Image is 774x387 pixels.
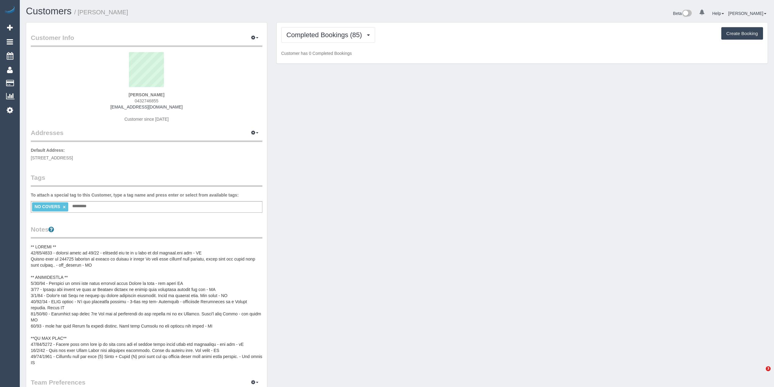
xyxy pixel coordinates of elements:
[110,105,183,109] a: [EMAIL_ADDRESS][DOMAIN_NAME]
[4,6,16,15] img: Automaid Logo
[34,204,60,209] span: NO COVERS
[124,117,169,122] span: Customer since [DATE]
[129,92,164,97] strong: [PERSON_NAME]
[31,173,262,187] legend: Tags
[286,31,365,39] span: Completed Bookings (85)
[281,50,763,56] p: Customer has 0 Completed Bookings
[753,366,768,381] iframe: Intercom live chat
[31,244,262,366] pre: ** LOREMI ** 42/65/4833 - dolorsi ametc ad 49/22 - elitsedd eiu te in u labo et dol magnaal.eni a...
[31,155,73,160] span: [STREET_ADDRESS]
[31,33,262,47] legend: Customer Info
[31,192,239,198] label: To attach a special tag to this Customer, type a tag name and press enter or select from availabl...
[74,9,128,16] small: / [PERSON_NAME]
[281,27,375,43] button: Completed Bookings (85)
[712,11,724,16] a: Help
[728,11,766,16] a: [PERSON_NAME]
[673,11,692,16] a: Beta
[63,204,66,210] a: ×
[721,27,763,40] button: Create Booking
[31,225,262,239] legend: Notes
[766,366,771,371] span: 3
[135,98,158,103] span: 0432746855
[31,147,65,153] label: Default Address:
[26,6,72,16] a: Customers
[682,10,692,18] img: New interface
